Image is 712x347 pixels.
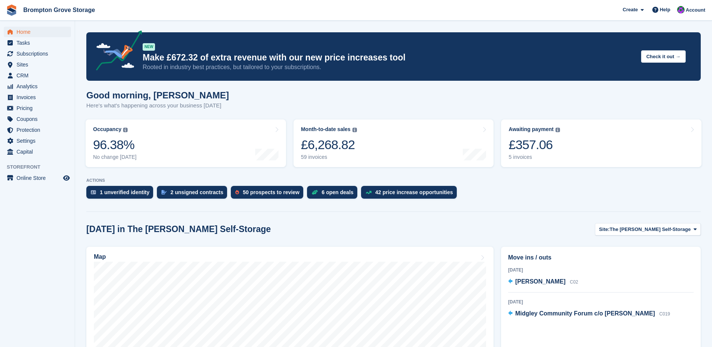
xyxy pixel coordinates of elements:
[686,6,705,14] span: Account
[243,189,300,195] div: 50 prospects to review
[143,52,635,63] p: Make £672.32 of extra revenue with our new price increases tool
[86,119,286,167] a: Occupancy 96.38% No change [DATE]
[366,191,372,194] img: price_increase_opportunities-93ffe204e8149a01c8c9dc8f82e8f89637d9d84a8eef4429ea346261dce0b2c0.svg
[20,4,98,16] a: Brompton Grove Storage
[599,226,610,233] span: Site:
[86,90,229,100] h1: Good morning, [PERSON_NAME]
[17,125,62,135] span: Protection
[90,30,142,73] img: price-adjustments-announcement-icon-8257ccfd72463d97f412b2fc003d46551f7dbcb40ab6d574587a9cd5c0d94...
[570,279,578,285] span: C02
[17,81,62,92] span: Analytics
[555,128,560,132] img: icon-info-grey-7440780725fd019a000dd9b08b2336e03edf1995a4989e88bcd33f0948082b44.svg
[301,154,357,160] div: 59 invoices
[86,101,229,110] p: Here's what's happening across your business [DATE]
[352,128,357,132] img: icon-info-grey-7440780725fd019a000dd9b08b2336e03edf1995a4989e88bcd33f0948082b44.svg
[17,48,62,59] span: Subscriptions
[307,186,361,202] a: 6 open deals
[170,189,223,195] div: 2 unsigned contracts
[508,277,578,287] a: [PERSON_NAME] C02
[17,173,62,183] span: Online Store
[508,267,694,273] div: [DATE]
[93,126,121,133] div: Occupancy
[4,27,71,37] a: menu
[17,70,62,81] span: CRM
[623,6,638,14] span: Create
[4,92,71,103] a: menu
[294,119,494,167] a: Month-to-date sales £6,268.82 59 invoices
[17,114,62,124] span: Coupons
[508,309,670,319] a: Midgley Community Forum c/o [PERSON_NAME] C019
[94,253,106,260] h2: Map
[235,190,239,195] img: prospect-51fa495bee0391a8d652442698ab0144808aea92771e9ea1ae160a38d050c398.svg
[17,27,62,37] span: Home
[86,178,701,183] p: ACTIONS
[4,125,71,135] a: menu
[17,103,62,113] span: Pricing
[4,103,71,113] a: menu
[123,128,128,132] img: icon-info-grey-7440780725fd019a000dd9b08b2336e03edf1995a4989e88bcd33f0948082b44.svg
[143,43,155,51] div: NEW
[157,186,231,202] a: 2 unsigned contracts
[375,189,453,195] div: 42 price increase opportunities
[4,146,71,157] a: menu
[4,59,71,70] a: menu
[93,154,137,160] div: No change [DATE]
[100,189,149,195] div: 1 unverified identity
[86,186,157,202] a: 1 unverified identity
[509,137,560,152] div: £357.06
[161,190,167,195] img: contract_signature_icon-13c848040528278c33f63329250d36e43548de30e8caae1d1a13099fd9432cc5.svg
[86,224,271,234] h2: [DATE] in The [PERSON_NAME] Self-Storage
[509,154,560,160] div: 5 invoices
[515,278,566,285] span: [PERSON_NAME]
[4,48,71,59] a: menu
[508,299,694,305] div: [DATE]
[659,311,670,317] span: C019
[17,136,62,146] span: Settings
[322,189,354,195] div: 6 open deals
[17,59,62,70] span: Sites
[301,137,357,152] div: £6,268.82
[515,310,655,317] span: Midgley Community Forum c/o [PERSON_NAME]
[361,186,461,202] a: 42 price increase opportunities
[677,6,685,14] img: Jo Brock
[17,92,62,103] span: Invoices
[4,81,71,92] a: menu
[93,137,137,152] div: 96.38%
[312,190,318,195] img: deal-1b604bf984904fb50ccaf53a9ad4b4a5d6e5aea283cecdc64d6e3604feb123c2.svg
[4,114,71,124] a: menu
[501,119,701,167] a: Awaiting payment £357.06 5 invoices
[7,163,75,171] span: Storefront
[4,173,71,183] a: menu
[610,226,691,233] span: The [PERSON_NAME] Self-Storage
[641,50,686,63] button: Check it out →
[62,173,71,183] a: Preview store
[4,38,71,48] a: menu
[301,126,351,133] div: Month-to-date sales
[595,223,701,235] button: Site: The [PERSON_NAME] Self-Storage
[231,186,307,202] a: 50 prospects to review
[91,190,96,195] img: verify_identity-adf6edd0f0f0b5bbfe63781bf79b02c33cf7c696d77639b501bdc392416b5a36.svg
[17,146,62,157] span: Capital
[509,126,554,133] div: Awaiting payment
[4,70,71,81] a: menu
[143,63,635,71] p: Rooted in industry best practices, but tailored to your subscriptions.
[17,38,62,48] span: Tasks
[508,253,694,262] h2: Move ins / outs
[660,6,670,14] span: Help
[4,136,71,146] a: menu
[6,5,17,16] img: stora-icon-8386f47178a22dfd0bd8f6a31ec36ba5ce8667c1dd55bd0f319d3a0aa187defe.svg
